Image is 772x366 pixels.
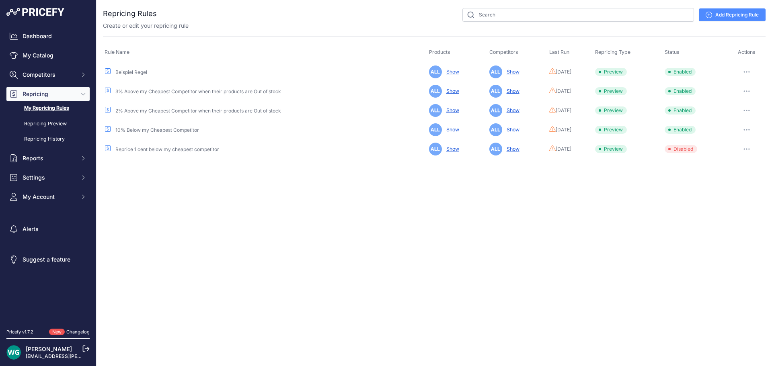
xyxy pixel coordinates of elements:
a: 2% Above my Cheapest Competitor when their products are Out of stock [115,108,281,114]
span: ALL [489,65,502,78]
a: Reprice 1 cent below my cheapest competitor [115,146,219,152]
span: ALL [429,104,442,117]
a: Repricing History [6,132,90,146]
a: My Catalog [6,48,90,63]
a: Show [443,127,459,133]
a: Show [443,88,459,94]
span: Preview [595,87,627,95]
a: Alerts [6,222,90,236]
button: Repricing [6,87,90,101]
span: [DATE] [556,146,571,152]
a: Add Repricing Rule [699,8,766,21]
a: Show [503,107,519,113]
span: ALL [489,123,502,136]
span: Preview [595,106,627,115]
button: Settings [6,170,90,185]
a: Show [443,146,459,152]
span: ALL [429,123,442,136]
a: [PERSON_NAME] [26,346,72,352]
span: ALL [489,104,502,117]
span: [DATE] [556,107,571,114]
a: Show [503,146,519,152]
a: Show [443,69,459,75]
span: ALL [489,143,502,155]
span: Repricing Type [595,49,630,55]
span: ALL [489,85,502,98]
span: New [49,329,65,335]
a: Show [503,127,519,133]
a: Repricing Preview [6,117,90,131]
span: Status [665,49,680,55]
img: Pricefy Logo [6,8,64,16]
span: ALL [429,85,442,98]
a: Show [503,88,519,94]
span: Preview [595,68,627,76]
span: Enabled [665,68,696,76]
a: Beispiel Regel [115,69,147,75]
span: Competitors [23,71,75,79]
span: Last Run [549,49,569,55]
span: Reports [23,154,75,162]
span: ALL [429,65,442,78]
a: 10% Below my Cheapest Competitor [115,127,199,133]
span: Enabled [665,126,696,134]
a: My Repricing Rules [6,101,90,115]
span: Enabled [665,87,696,95]
a: Dashboard [6,29,90,43]
button: My Account [6,190,90,204]
span: Repricing [23,90,75,98]
a: [EMAIL_ADDRESS][PERSON_NAME][DOMAIN_NAME] [26,353,150,359]
span: Preview [595,126,627,134]
a: Suggest a feature [6,252,90,267]
p: Create or edit your repricing rule [103,22,189,30]
a: Changelog [66,329,90,335]
span: ALL [429,143,442,155]
nav: Sidebar [6,29,90,319]
span: Disabled [665,145,697,153]
a: 3% Above my Cheapest Competitor when their products are Out of stock [115,88,281,94]
a: Show [443,107,459,113]
div: Pricefy v1.7.2 [6,329,33,335]
button: Competitors [6,67,90,82]
span: [DATE] [556,127,571,133]
span: Rule Name [105,49,129,55]
span: My Account [23,193,75,201]
button: Reports [6,151,90,166]
span: Products [429,49,450,55]
span: [DATE] [556,69,571,75]
span: Actions [738,49,756,55]
a: Show [503,69,519,75]
span: Enabled [665,106,696,115]
span: Competitors [489,49,518,55]
span: Settings [23,174,75,182]
span: Preview [595,145,627,153]
input: Search [462,8,694,22]
h2: Repricing Rules [103,8,157,19]
span: [DATE] [556,88,571,94]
